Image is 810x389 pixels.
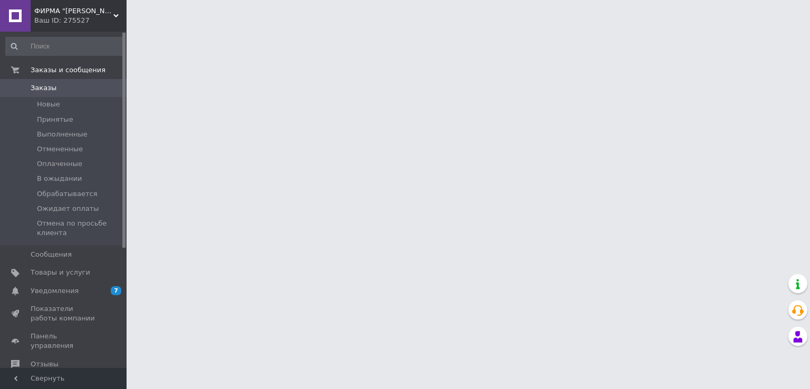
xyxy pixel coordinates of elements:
[37,100,60,109] span: Новые
[31,83,56,93] span: Заказы
[31,304,98,323] span: Показатели работы компании
[31,268,90,277] span: Товары и услуги
[37,174,82,183] span: В ожыдании
[37,189,97,199] span: Обрабатывается
[37,159,82,169] span: Оплаченные
[34,6,113,16] span: ФИРМА "АЛАН" УКРАИНСКИЙ ПРОИЗВОДИТЕЛЬ ТОВАРОВ
[34,16,127,25] div: Ваш ID: 275527
[37,130,88,139] span: Выполненные
[31,250,72,259] span: Сообщения
[111,286,121,295] span: 7
[37,115,73,124] span: Принятые
[31,286,79,296] span: Уведомления
[31,65,105,75] span: Заказы и сообщения
[31,332,98,351] span: Панель управления
[31,359,59,369] span: Отзывы
[37,144,83,154] span: Отмененные
[5,37,124,56] input: Поиск
[37,204,99,213] span: Ожидает оплаты
[37,219,123,238] span: Отмена по просьбе клиента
